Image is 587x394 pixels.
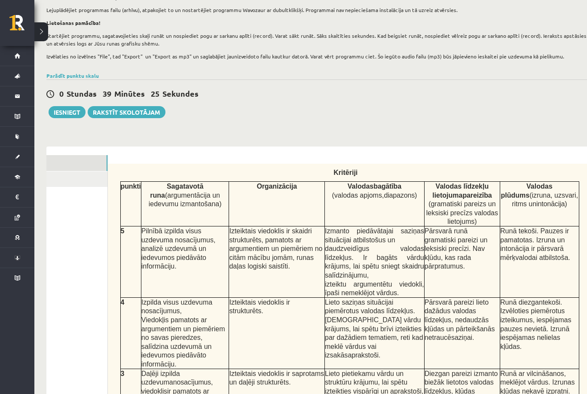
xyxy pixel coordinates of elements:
[150,183,203,199] span: Sagatavotā runa
[325,245,424,279] span: daudzveidīgus valodas līdzekļus. Ir bagāts vārdu krājums, lai spētu sniegt skaidru salīdzinājumu,
[500,227,570,261] span: Runā tekoši. Pauzes ir pamatotas. Izruna un intonācija ir pārsvarā mērķvalodai atbilstoša.
[348,351,380,359] span: aprakstoši.
[141,316,225,368] span: Viedokļis pamatots ar argumentiem un piemēriem no savas pieredzes, salīdzina uzdevumā un iedevumo...
[141,299,212,315] span: Izpilda visus uzdevuma nosacījumus,
[325,299,415,315] span: Lieto saziņas situācijai piemērotus valodas līdzekļus.
[88,106,165,118] a: Rakstīt skolotājam
[49,106,86,118] button: Iesniegt
[332,192,417,199] span: (valodas apjoms,
[426,200,498,225] span: (gramatiski pareizs un leksiski precīzs valodas lietojums)
[500,299,562,306] span: Runā diezgan
[512,192,578,208] span: (izruna, uzsvari, ritms un
[348,183,401,190] span: Valodas
[500,343,522,350] span: kļūdas.
[151,89,159,98] span: 25
[141,227,216,270] span: Pilnībā izpilda visus uzdevuma nosacījumus, analizē uzdevumā un iedevumos piedāvāto informāciju.
[229,227,322,270] span: Izteiktais viedoklis ir skaidri strukturēts, pamatots ar argumentiem un piemēriem no citām mācību...
[425,299,495,341] span: Pārsvarā pareizi lieto dažādus valodas līdzekļus, nedaudzās kļūdas un pārteikšanās netraucē
[162,89,199,98] span: Sekundes
[325,227,424,244] span: Izmanto piedāvātajai saziņas situācijai atbilstošus un
[384,192,417,199] span: diapazons)
[325,316,423,350] span: [DEMOGRAPHIC_DATA] vārdu krājums, lai spētu brīvi izteikties par dažādiem tematiem, reti kad mekl...
[229,370,324,386] span: Izteiktais viedoklis ir saprotams un daļēji strukturēts.
[500,307,571,341] span: Izvēloties piemērotus izteikumus, iespējamas pauzes nevietā. Izrunā iespējamas nelielas
[536,200,567,208] span: intonācija)
[229,299,290,315] span: Izteiktais viedoklis ir strukturēts.
[373,183,401,190] span: bagātība
[501,183,553,199] span: Valodas plūdums
[59,89,64,98] span: 0
[325,281,424,297] span: izteiktu argumentētu viedokli, īpaši nemeklējot vārdus.
[462,192,492,199] span: pareizība
[543,299,562,306] span: tekoši.
[9,15,34,37] a: Rīgas 1. Tālmācības vidusskola
[451,334,474,341] span: saziņai.
[333,169,358,176] span: Kritēriji
[9,9,501,18] body: Rich Text Editor, wiswyg-editor-user-answer-47433832958080
[114,89,145,98] span: Minūtes
[121,183,141,190] span: punkti
[425,227,488,270] span: Pārsvarā runā gramatiski pareizi un leksiski precīzi. Nav kļūdu, kas rada pārpratumus.
[46,19,101,26] strong: Lietošanas pamācība!
[149,192,222,208] span: (argumentācija un iedevumu izmantošana)
[67,89,97,98] span: Stundas
[257,183,297,190] span: Organizācija
[46,72,99,79] a: Parādīt punktu skalu
[103,89,111,98] span: 39
[121,227,125,235] span: 5
[121,299,125,306] span: 4
[121,370,125,377] span: 3
[325,351,380,359] span: izsakās
[432,183,492,199] span: Valodas līdzekļu lietojuma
